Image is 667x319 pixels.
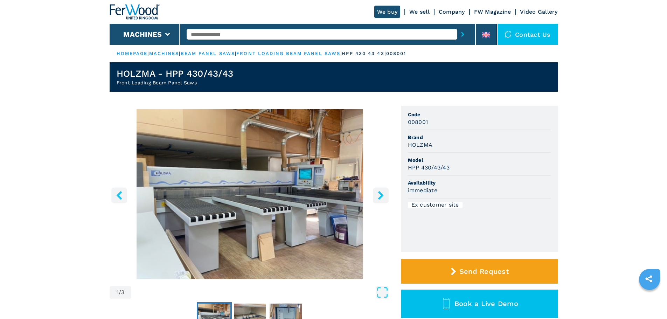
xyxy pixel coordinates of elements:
div: Contact us [498,24,558,45]
button: submit-button [457,26,468,42]
h3: HPP 430/43/43 [408,164,450,172]
img: Contact us [505,31,512,38]
button: Send Request [401,259,558,284]
a: machines [149,51,179,56]
span: 1 [117,290,119,295]
span: Code [408,111,551,118]
a: sharethis [640,270,658,287]
a: HOMEPAGE [117,51,148,56]
h1: HOLZMA - HPP 430/43/43 [117,68,234,79]
button: Book a Live Demo [401,290,558,318]
span: | [147,51,149,56]
img: Ferwood [110,4,160,20]
div: Ex customer site [408,202,463,208]
a: beam panel saws [181,51,235,56]
span: Availability [408,179,551,186]
span: | [340,51,342,56]
a: We buy [374,6,401,18]
a: front loading beam panel saws [236,51,340,56]
span: Model [408,157,551,164]
button: left-button [111,187,127,203]
span: Book a Live Demo [454,299,518,308]
a: We sell [409,8,430,15]
a: Company [439,8,465,15]
button: right-button [373,187,389,203]
span: / [119,290,121,295]
p: 008001 [386,50,407,57]
p: hpp 430 43 43 | [342,50,386,57]
span: | [179,51,180,56]
span: Brand [408,134,551,141]
a: FW Magazine [474,8,511,15]
h3: HOLZMA [408,141,433,149]
div: Go to Slide 1 [110,109,390,279]
span: | [235,51,236,56]
img: Front Loading Beam Panel Saws HOLZMA HPP 430/43/43 [110,109,390,279]
button: Open Fullscreen [133,286,388,299]
h3: 008001 [408,118,428,126]
h3: immediate [408,186,437,194]
button: Machines [123,30,162,39]
a: Video Gallery [520,8,557,15]
span: 3 [121,290,124,295]
h2: Front Loading Beam Panel Saws [117,79,234,86]
span: Send Request [459,267,509,276]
